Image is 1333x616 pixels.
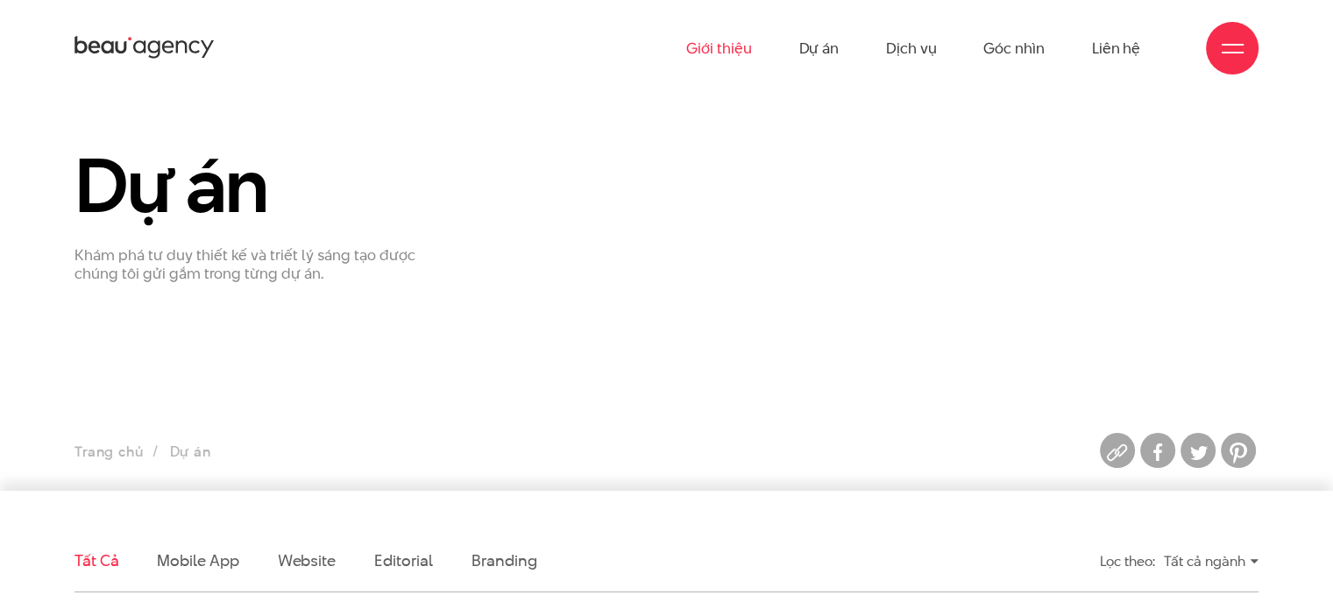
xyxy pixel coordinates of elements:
[74,442,143,462] a: Trang chủ
[74,145,451,225] h1: Dự án
[74,246,451,283] p: Khám phá tư duy thiết kế và triết lý sáng tạo được chúng tôi gửi gắm trong từng dự án.
[278,549,336,571] a: Website
[1100,546,1155,577] div: Lọc theo:
[374,549,433,571] a: Editorial
[1164,546,1259,577] div: Tất cả ngành
[472,549,536,571] a: Branding
[74,549,118,571] a: Tất cả
[157,549,238,571] a: Mobile app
